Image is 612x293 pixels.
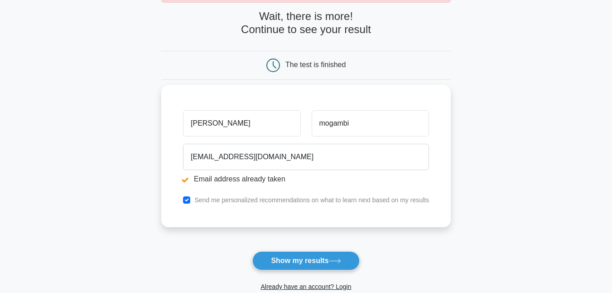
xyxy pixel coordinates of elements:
div: The test is finished [285,61,346,68]
label: Send me personalized recommendations on what to learn next based on my results [194,196,429,204]
h4: Wait, there is more! Continue to see your result [161,10,451,36]
input: Last name [312,110,429,137]
input: First name [183,110,300,137]
a: Already have an account? Login [260,283,351,290]
li: Email address already taken [183,174,429,185]
button: Show my results [252,251,359,270]
input: Email [183,144,429,170]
